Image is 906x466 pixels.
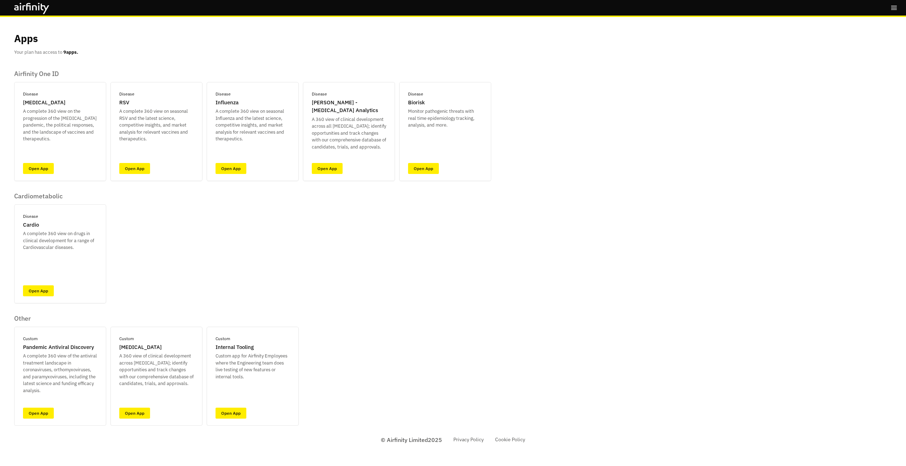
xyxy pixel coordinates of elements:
[408,91,423,97] p: Disease
[119,108,194,142] p: A complete 360 view on seasonal RSV and the latest science, competitive insights, and market anal...
[119,408,150,419] a: Open App
[216,108,290,142] p: A complete 360 view on seasonal Influenza and the latest science, competitive insights, and marke...
[119,343,162,351] p: [MEDICAL_DATA]
[23,408,54,419] a: Open App
[23,343,94,351] p: Pandemic Antiviral Discovery
[23,221,39,229] p: Cardio
[23,285,54,296] a: Open App
[119,91,134,97] p: Disease
[14,49,78,56] p: Your plan has access to
[216,91,231,97] p: Disease
[408,108,482,129] p: Monitor pathogenic threats with real time epidemiology tracking, analysis, and more.
[408,163,439,174] a: Open App
[14,70,491,78] p: Airfinity One ID
[14,315,299,322] p: Other
[63,49,78,55] b: 9 apps.
[312,91,327,97] p: Disease
[216,336,230,342] p: Custom
[23,108,97,142] p: A complete 360 view on the progression of the [MEDICAL_DATA] pandemic, the political responses, a...
[312,99,386,115] p: [PERSON_NAME] - [MEDICAL_DATA] Analytics
[216,408,246,419] a: Open App
[23,336,38,342] p: Custom
[23,91,38,97] p: Disease
[23,99,65,107] p: [MEDICAL_DATA]
[119,353,194,387] p: A 360 view of clinical development across [MEDICAL_DATA]; identify opportunities and track change...
[23,163,54,174] a: Open App
[216,99,239,107] p: Influenza
[119,99,129,107] p: RSV
[23,353,97,394] p: A complete 360 view of the antiviral treatment landscape in coronaviruses, orthomyxoviruses, and ...
[408,99,425,107] p: Biorisk
[14,192,106,200] p: Cardiometabolic
[312,116,386,151] p: A 360 view of clinical development across all [MEDICAL_DATA]; identify opportunities and track ch...
[14,31,38,46] p: Apps
[216,163,246,174] a: Open App
[495,436,525,443] a: Cookie Policy
[119,336,134,342] p: Custom
[23,230,97,251] p: A complete 360 view on drugs in clinical development for a range of Cardiovascular diseases.
[453,436,484,443] a: Privacy Policy
[381,436,442,444] p: © Airfinity Limited 2025
[23,213,38,220] p: Disease
[216,353,290,380] p: Custom app for Airfinity Employees where the Engineering team does live testing of new features o...
[312,163,343,174] a: Open App
[119,163,150,174] a: Open App
[216,343,254,351] p: Internal Tooling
